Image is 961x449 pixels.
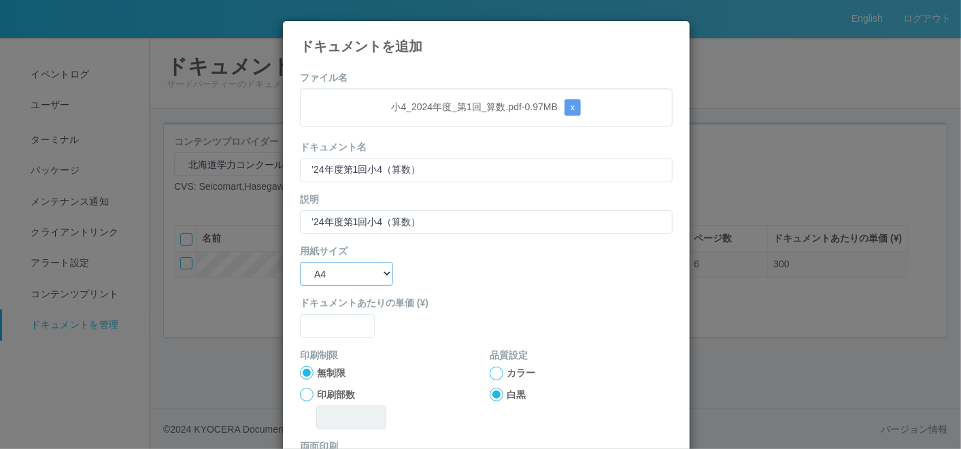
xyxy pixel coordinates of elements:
label: カラー [507,366,535,380]
label: 印刷制限 [300,348,338,363]
label: 品質設定 [490,348,528,363]
p: 小4_2024年度_第1回_算数.pdf - 0.97 MB [311,99,662,116]
h4: ドキュメントを追加 [300,39,673,54]
label: ファイル名 [300,71,348,85]
label: 白黒 [507,388,526,402]
button: x [564,99,581,116]
label: ドキュメントあたりの単価 (¥) [300,296,673,310]
label: 用紙サイズ [300,244,348,259]
label: 説明 [300,193,319,207]
label: ドキュメント名 [300,140,367,154]
label: 無制限 [317,366,345,380]
label: 印刷部数 [317,388,355,402]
